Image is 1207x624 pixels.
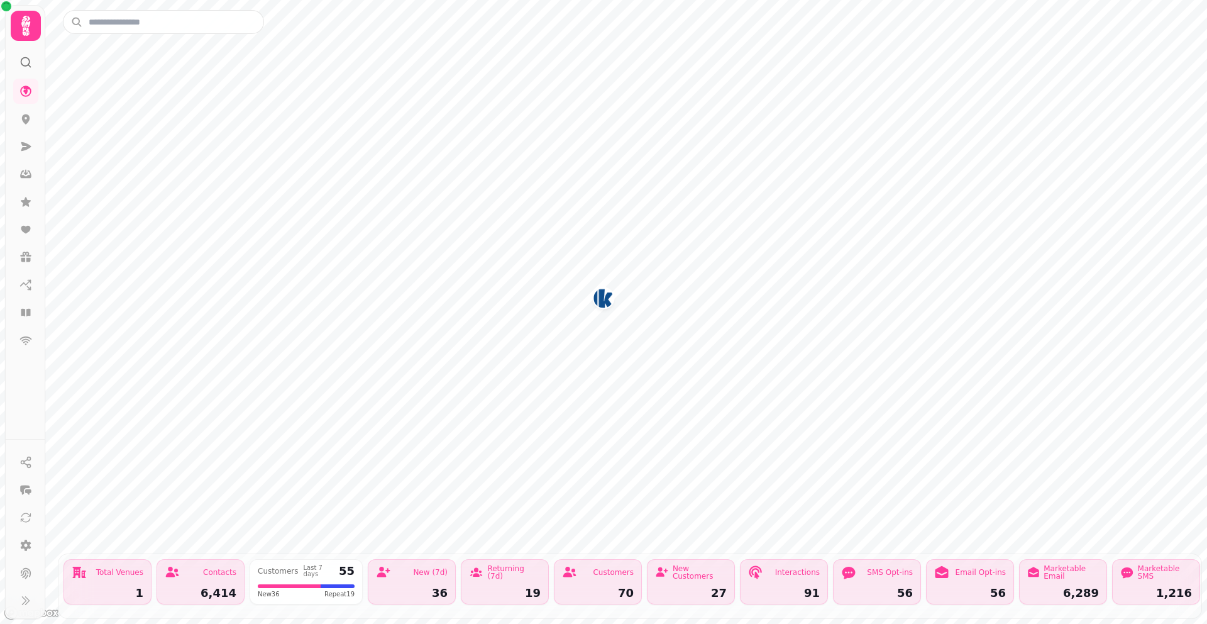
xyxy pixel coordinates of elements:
[593,288,614,312] div: Map marker
[339,565,355,577] div: 55
[867,569,913,576] div: SMS Opt-ins
[748,588,820,599] div: 91
[469,588,541,599] div: 19
[165,588,236,599] div: 6,414
[673,565,727,580] div: New Customers
[304,565,334,577] div: Last 7 days
[1138,565,1192,580] div: Marketable SMS
[258,567,299,575] div: Customers
[655,588,727,599] div: 27
[593,569,634,576] div: Customers
[258,589,280,599] span: New 36
[1027,588,1099,599] div: 6,289
[376,588,448,599] div: 36
[775,569,820,576] div: Interactions
[96,569,143,576] div: Total Venues
[4,606,59,620] a: Mapbox logo
[1044,565,1099,580] div: Marketable Email
[487,565,541,580] div: Returning (7d)
[324,589,355,599] span: Repeat 19
[413,569,448,576] div: New (7d)
[934,588,1006,599] div: 56
[203,569,236,576] div: Contacts
[956,569,1006,576] div: Email Opt-ins
[72,588,143,599] div: 1
[593,288,614,308] button: Allkin Tap & Bottle
[1120,588,1192,599] div: 1,216
[562,588,634,599] div: 70
[841,588,913,599] div: 56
